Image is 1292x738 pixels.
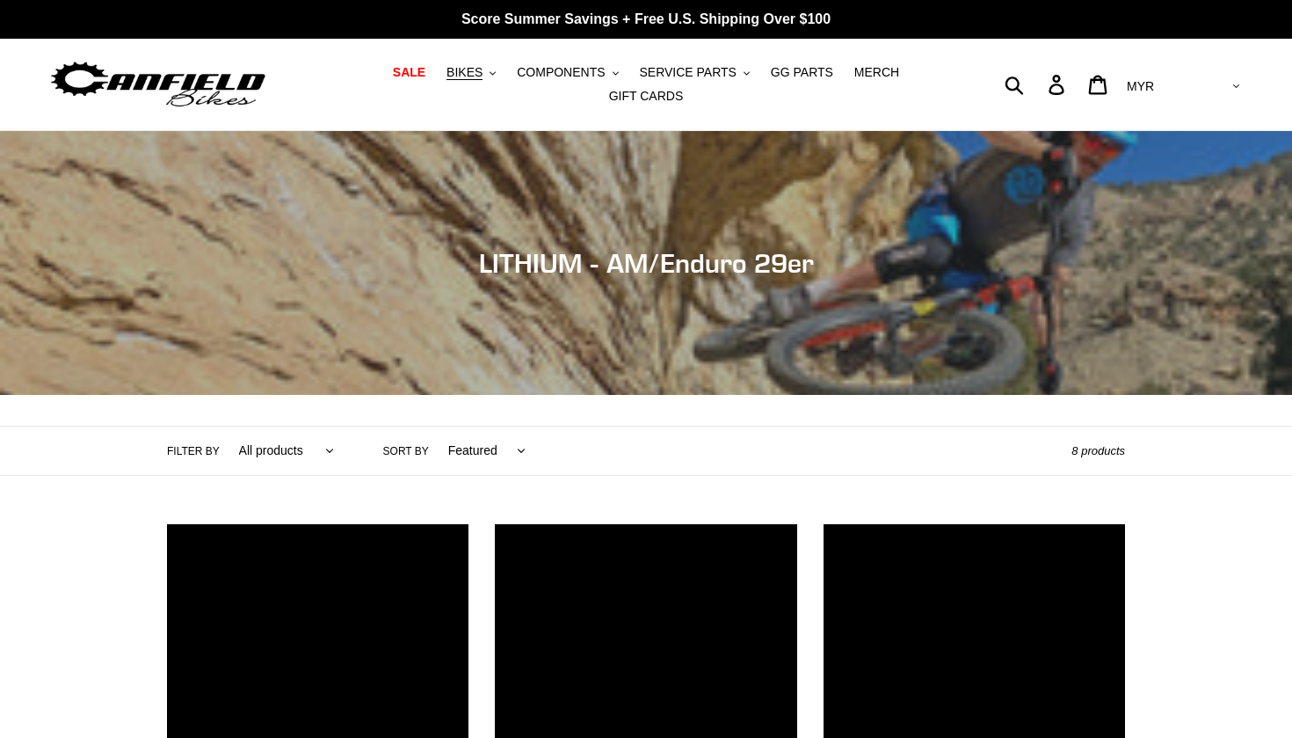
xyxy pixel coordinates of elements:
[446,65,483,80] span: BIKES
[600,84,693,108] a: GIFT CARDS
[771,65,833,80] span: GG PARTS
[762,61,842,84] a: GG PARTS
[479,247,814,279] span: LITHIUM - AM/Enduro 29er
[639,65,736,80] span: SERVICE PARTS
[393,65,425,80] span: SALE
[438,61,504,84] button: BIKES
[1014,65,1059,104] input: Search
[609,89,684,104] span: GIFT CARDS
[846,61,908,84] a: MERCH
[508,61,627,84] button: COMPONENTS
[167,443,220,459] label: Filter by
[854,65,899,80] span: MERCH
[48,57,268,113] img: Canfield Bikes
[630,61,758,84] button: SERVICE PARTS
[384,61,434,84] a: SALE
[1071,444,1125,457] span: 8 products
[517,65,605,80] span: COMPONENTS
[383,443,429,459] label: Sort by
